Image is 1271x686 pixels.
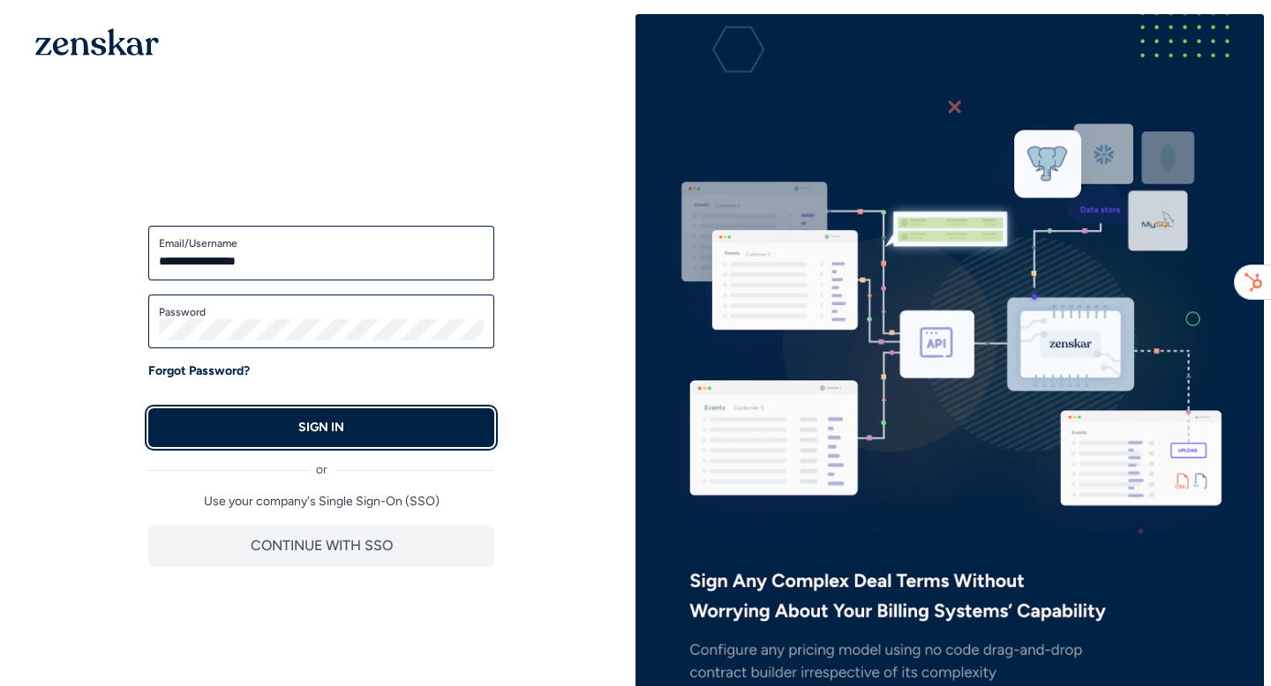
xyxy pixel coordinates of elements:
[148,525,494,567] button: CONTINUE WITH SSO
[159,305,484,319] label: Password
[148,408,494,447] button: SIGN IN
[148,493,494,511] p: Use your company's Single Sign-On (SSO)
[148,447,494,479] div: or
[159,236,484,250] label: Email/Username
[298,419,344,436] p: SIGN IN
[148,362,250,380] a: Forgot Password?
[35,28,159,56] img: 1OGAJ2xQqyY4LXKgY66KYq0eOWRCkrZdAb3gUhuVAqdWPZE9SRJmCz+oDMSn4zDLXe31Ii730ItAGKgCKgCCgCikA4Av8PJUP...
